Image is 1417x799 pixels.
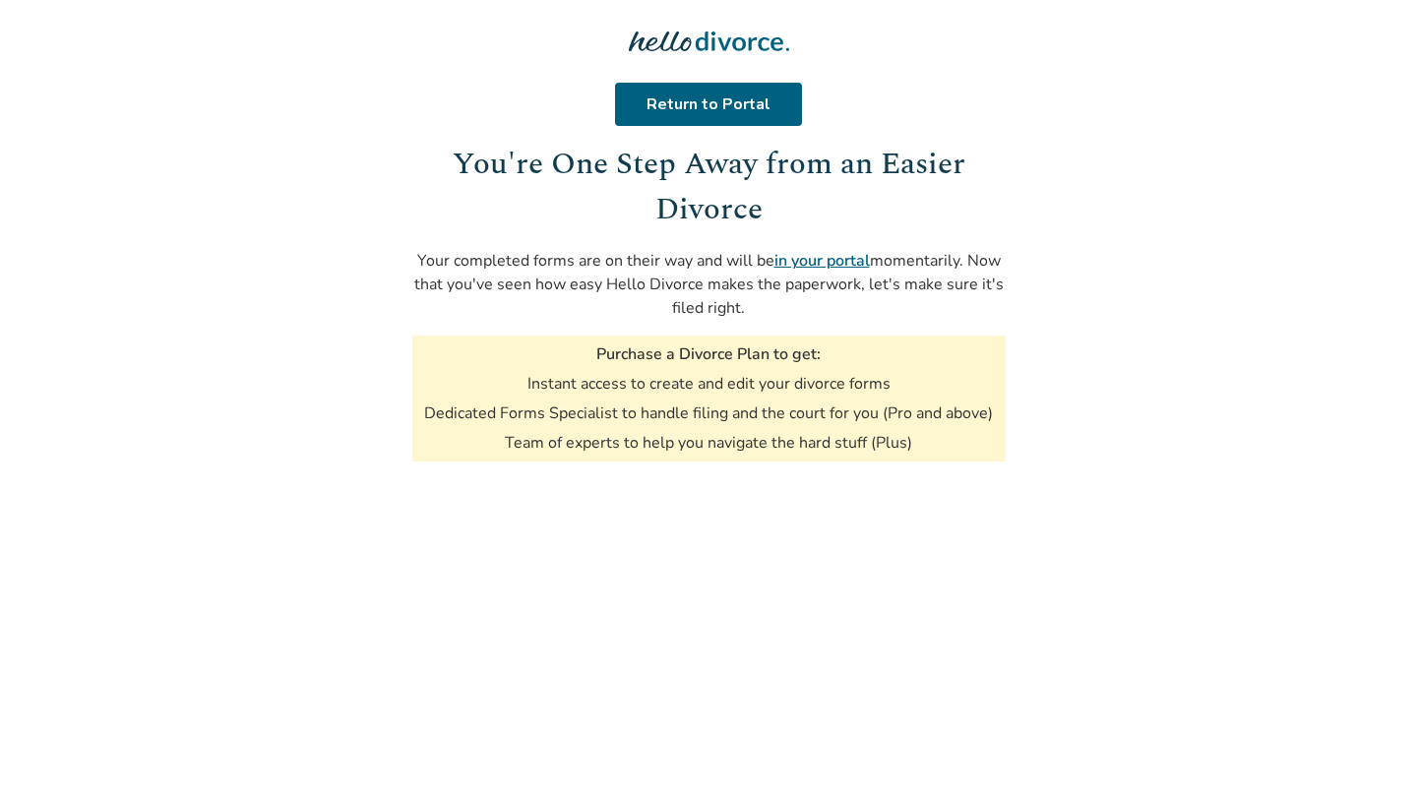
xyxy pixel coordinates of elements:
[505,432,912,454] li: Team of experts to help you navigate the hard stuff (Plus)
[619,83,798,126] a: Return to Portal
[412,249,1006,320] p: Your completed forms are on their way and will be momentarily. Now that you've seen how easy Hell...
[412,142,1006,233] h1: You're One Step Away from an Easier Divorce
[774,250,870,272] a: in your portal
[596,343,821,365] h3: Purchase a Divorce Plan to get:
[527,373,891,395] li: Instant access to create and edit your divorce forms
[424,402,993,424] li: Dedicated Forms Specialist to handle filing and the court for you (Pro and above)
